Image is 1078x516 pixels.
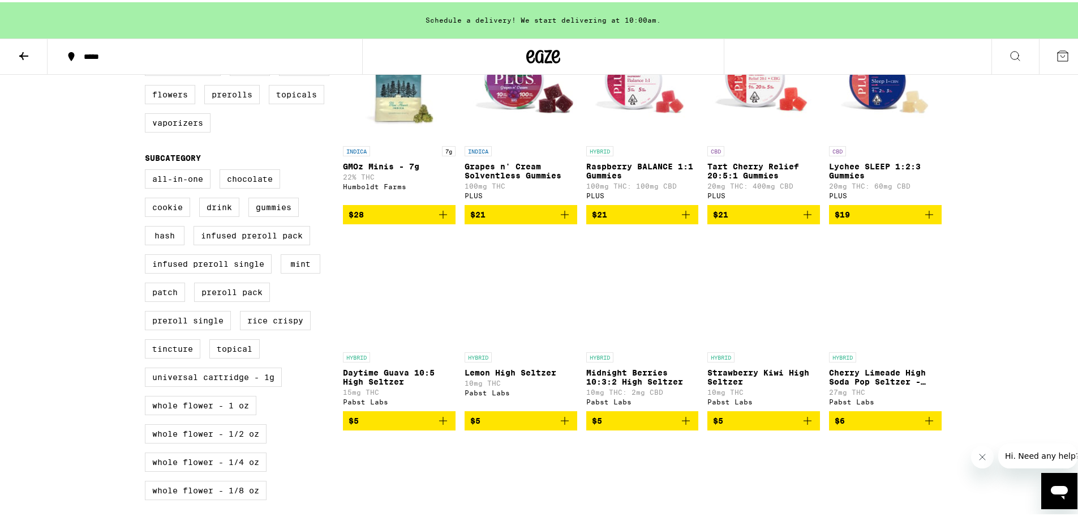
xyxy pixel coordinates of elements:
[145,111,211,130] label: Vaporizers
[707,180,820,187] p: 20mg THC: 400mg CBD
[707,409,820,428] button: Add to bag
[829,231,942,344] img: Pabst Labs - Cherry Limeade High Soda Pop Seltzer - 25mg
[586,396,699,403] div: Pabst Labs
[998,441,1077,466] iframe: Message from company
[465,25,577,203] a: Open page for Grapes n' Cream Solventless Gummies from PLUS
[465,190,577,197] div: PLUS
[713,414,723,423] span: $5
[343,25,456,203] a: Open page for GMOz Minis - 7g from Humboldt Farms
[470,208,486,217] span: $21
[343,350,370,360] p: HYBRID
[586,25,699,203] a: Open page for Raspberry BALANCE 1:1 Gummies from PLUS
[194,280,270,300] label: Preroll Pack
[7,8,81,17] span: Hi. Need any help?
[835,414,845,423] span: $6
[586,144,613,154] p: HYBRID
[829,231,942,409] a: Open page for Cherry Limeade High Soda Pop Seltzer - 25mg from Pabst Labs
[145,365,282,385] label: Universal Cartridge - 1g
[829,190,942,197] div: PLUS
[586,25,699,138] img: PLUS - Raspberry BALANCE 1:1 Gummies
[586,386,699,394] p: 10mg THC: 2mg CBD
[465,377,577,385] p: 10mg THC
[343,409,456,428] button: Add to bag
[586,231,699,409] a: Open page for Midnight Berries 10:3:2 High Seltzer from Pabst Labs
[713,208,728,217] span: $21
[240,309,311,328] label: Rice Crispy
[707,203,820,222] button: Add to bag
[145,309,231,328] label: Preroll Single
[586,160,699,178] p: Raspberry BALANCE 1:1 Gummies
[343,25,456,138] img: Humboldt Farms - GMOz Minis - 7g
[343,203,456,222] button: Add to bag
[145,83,195,102] label: Flowers
[204,83,260,102] label: Prerolls
[586,190,699,197] div: PLUS
[707,190,820,197] div: PLUS
[442,144,456,154] p: 7g
[465,366,577,375] p: Lemon High Seltzer
[343,366,456,384] p: Daytime Guava 10:5 High Seltzer
[343,231,456,409] a: Open page for Daytime Guava 10:5 High Seltzer from Pabst Labs
[829,180,942,187] p: 20mg THC: 60mg CBD
[829,409,942,428] button: Add to bag
[145,450,267,470] label: Whole Flower - 1/4 oz
[465,231,577,409] a: Open page for Lemon High Seltzer from Pabst Labs
[971,443,994,466] iframe: Close message
[707,144,724,154] p: CBD
[829,386,942,394] p: 27mg THC
[465,387,577,394] div: Pabst Labs
[707,396,820,403] div: Pabst Labs
[220,167,280,186] label: Chocolate
[209,337,260,356] label: Topical
[829,25,942,203] a: Open page for Lychee SLEEP 1:2:3 Gummies from PLUS
[465,409,577,428] button: Add to bag
[349,414,359,423] span: $5
[829,25,942,138] img: PLUS - Lychee SLEEP 1:2:3 Gummies
[829,366,942,384] p: Cherry Limeade High Soda Pop Seltzer - 25mg
[586,231,699,344] img: Pabst Labs - Midnight Berries 10:3:2 High Seltzer
[707,160,820,178] p: Tart Cherry Relief 20:5:1 Gummies
[465,180,577,187] p: 100mg THC
[145,422,267,441] label: Whole Flower - 1/2 oz
[145,224,184,243] label: Hash
[343,231,456,344] img: Pabst Labs - Daytime Guava 10:5 High Seltzer
[145,151,201,160] legend: Subcategory
[592,414,602,423] span: $5
[707,350,735,360] p: HYBRID
[343,171,456,178] p: 22% THC
[343,181,456,188] div: Humboldt Farms
[269,83,324,102] label: Topicals
[145,280,185,300] label: Patch
[586,203,699,222] button: Add to bag
[145,167,211,186] label: All-In-One
[465,25,577,138] img: PLUS - Grapes n' Cream Solventless Gummies
[829,203,942,222] button: Add to bag
[199,195,239,215] label: Drink
[707,386,820,394] p: 10mg THC
[835,208,850,217] span: $19
[586,409,699,428] button: Add to bag
[707,231,820,409] a: Open page for Strawberry Kiwi High Seltzer from Pabst Labs
[465,203,577,222] button: Add to bag
[465,160,577,178] p: Grapes n' Cream Solventless Gummies
[465,144,492,154] p: INDICA
[707,231,820,344] img: Pabst Labs - Strawberry Kiwi High Seltzer
[349,208,364,217] span: $28
[248,195,299,215] label: Gummies
[281,252,320,271] label: Mint
[707,25,820,203] a: Open page for Tart Cherry Relief 20:5:1 Gummies from PLUS
[1041,471,1077,507] iframe: Button to launch messaging window
[829,396,942,403] div: Pabst Labs
[829,160,942,178] p: Lychee SLEEP 1:2:3 Gummies
[829,350,856,360] p: HYBRID
[465,350,492,360] p: HYBRID
[343,386,456,394] p: 15mg THC
[145,252,272,271] label: Infused Preroll Single
[470,414,480,423] span: $5
[145,479,267,498] label: Whole Flower - 1/8 oz
[586,366,699,384] p: Midnight Berries 10:3:2 High Seltzer
[145,195,190,215] label: Cookie
[145,337,200,356] label: Tincture
[707,25,820,138] img: PLUS - Tart Cherry Relief 20:5:1 Gummies
[194,224,310,243] label: Infused Preroll Pack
